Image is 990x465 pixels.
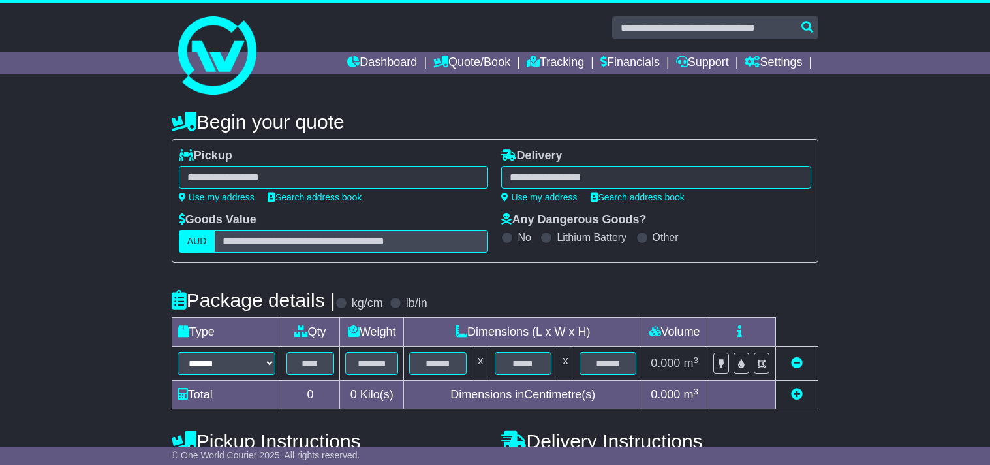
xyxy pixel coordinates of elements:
label: Any Dangerous Goods? [501,213,646,227]
td: Volume [642,318,707,347]
span: m [683,388,698,401]
h4: Delivery Instructions [501,430,818,452]
h4: Begin your quote [172,111,818,133]
a: Support [676,52,729,74]
a: Dashboard [347,52,417,74]
td: Total [172,381,281,409]
label: Pickup [179,149,232,163]
h4: Package details | [172,289,335,311]
sup: 3 [693,387,698,396]
span: 0 [350,388,357,401]
td: Dimensions in Centimetre(s) [404,381,642,409]
td: Weight [340,318,404,347]
a: Search address book [591,192,685,202]
label: kg/cm [352,297,383,311]
span: 0.000 [651,388,680,401]
td: Qty [281,318,339,347]
span: © One World Courier 2025. All rights reserved. [172,450,360,460]
a: Add new item [791,388,803,401]
h4: Pickup Instructions [172,430,489,452]
td: 0 [281,381,339,409]
a: Remove this item [791,357,803,370]
label: lb/in [406,297,427,311]
a: Quote/Book [433,52,510,74]
label: AUD [179,230,215,253]
label: No [518,231,531,244]
a: Financials [600,52,660,74]
a: Settings [745,52,802,74]
span: m [683,357,698,370]
td: Type [172,318,281,347]
a: Tracking [527,52,584,74]
label: Goods Value [179,213,256,227]
sup: 3 [693,355,698,365]
span: 0.000 [651,357,680,370]
td: x [472,347,489,381]
label: Delivery [501,149,562,163]
td: Dimensions (L x W x H) [404,318,642,347]
label: Other [653,231,679,244]
a: Use my address [179,192,255,202]
td: Kilo(s) [340,381,404,409]
a: Use my address [501,192,577,202]
td: x [557,347,574,381]
a: Search address book [268,192,362,202]
label: Lithium Battery [557,231,626,244]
